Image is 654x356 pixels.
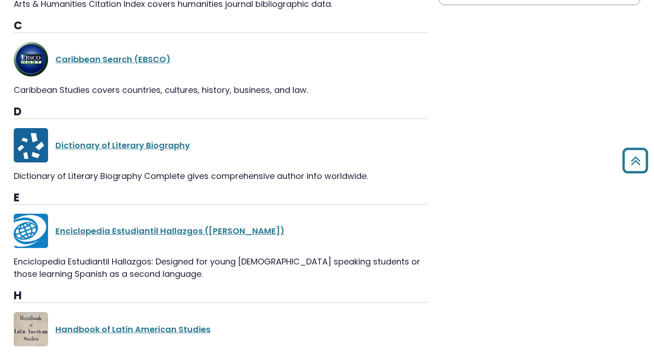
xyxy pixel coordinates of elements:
a: Dictionary of Literary Biography [55,140,190,151]
a: Caribbean Search (EBSCO) [55,54,171,65]
div: Dictionary of Literary Biography Complete gives comprehensive author info worldwide. [14,170,428,182]
p: Enciclopedia Estudiantil Hallazgos: Designed for young [DEMOGRAPHIC_DATA] speaking students or th... [14,255,428,280]
div: Caribbean Studies covers countries, cultures, history, business, and law. [14,84,428,96]
h3: C [14,19,428,33]
a: Enciclopedia Estudiantil Hallazgos ([PERSON_NAME]) [55,225,285,237]
h3: H [14,289,428,303]
h3: E [14,191,428,205]
a: Back to Top [619,152,652,169]
h3: D [14,105,428,119]
a: Handbook of Latin American Studies [55,324,211,335]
